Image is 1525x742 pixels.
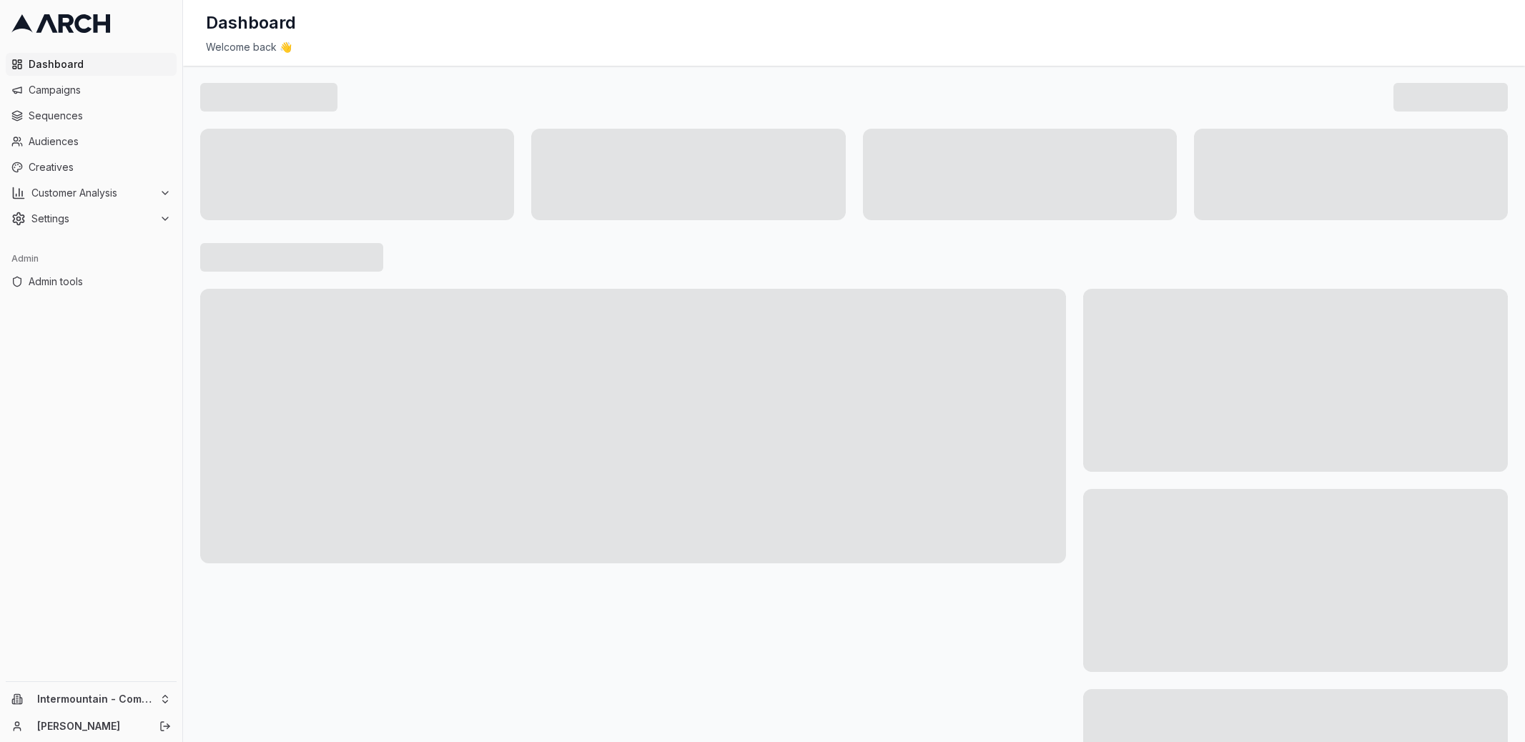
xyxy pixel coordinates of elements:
span: Creatives [29,160,171,174]
span: Settings [31,212,154,226]
a: Admin tools [6,270,177,293]
button: Intermountain - Comfort Solutions [6,688,177,711]
a: [PERSON_NAME] [37,719,144,733]
h1: Dashboard [206,11,296,34]
button: Customer Analysis [6,182,177,204]
a: Audiences [6,130,177,153]
a: Dashboard [6,53,177,76]
a: Campaigns [6,79,177,102]
div: Admin [6,247,177,270]
span: Campaigns [29,83,171,97]
div: Welcome back 👋 [206,40,1502,54]
span: Customer Analysis [31,186,154,200]
button: Settings [6,207,177,230]
a: Sequences [6,104,177,127]
a: Creatives [6,156,177,179]
span: Sequences [29,109,171,123]
span: Intermountain - Comfort Solutions [37,693,154,706]
button: Log out [155,716,175,736]
span: Dashboard [29,57,171,71]
span: Admin tools [29,274,171,289]
span: Audiences [29,134,171,149]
